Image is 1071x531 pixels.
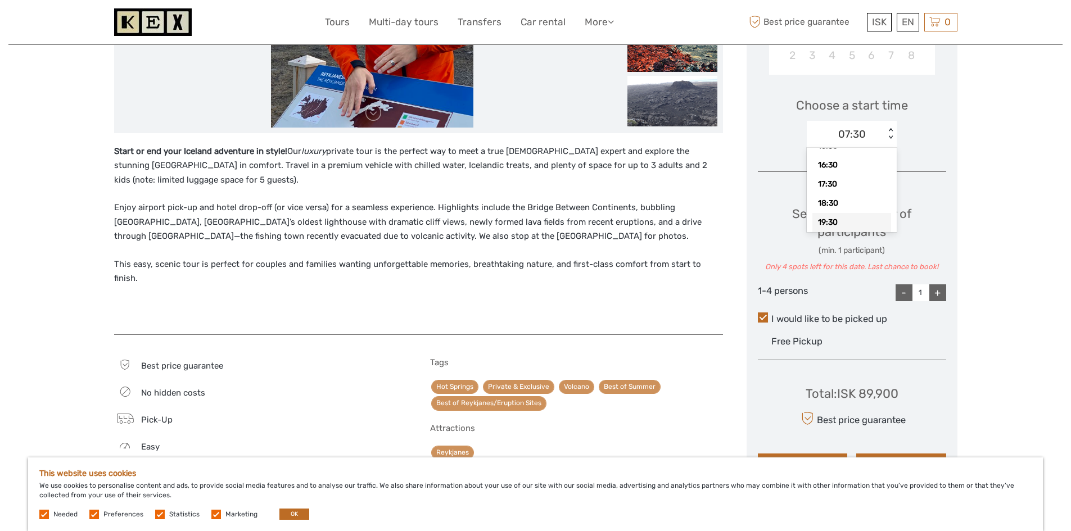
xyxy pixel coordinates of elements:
[747,13,864,31] span: Best price guarantee
[812,156,891,175] div: 16:30
[758,205,946,273] div: Select the number of participants
[862,46,882,65] div: Choose Thursday, November 6th, 2025
[521,14,566,30] a: Car rental
[798,409,905,428] div: Best price guarantee
[758,262,946,273] div: Only 4 spots left for this date. Last chance to book!
[483,380,554,394] a: Private & Exclusive
[169,510,200,519] label: Statistics
[28,457,1043,531] div: We use cookies to personalise content and ads, to provide social media features and to analyse ou...
[758,245,946,256] div: (min. 1 participant)
[882,46,901,65] div: Choose Friday, November 7th, 2025
[114,201,723,244] p: Enjoy airport pick-up and hotel drop-off (or vice versa) for a seamless experience. Highlights in...
[585,14,614,30] a: More
[430,423,723,433] h5: Attractions
[802,46,822,65] div: Choose Monday, November 3rd, 2025
[806,385,898,402] div: Total : ISK 89,900
[141,415,173,425] span: Pick-Up
[896,284,912,301] div: -
[758,312,946,326] label: I would like to be picked up
[325,14,350,30] a: Tours
[458,14,501,30] a: Transfers
[39,469,1032,478] h5: This website uses cookies
[430,357,723,367] h5: Tags
[771,336,823,347] span: Free Pickup
[599,380,661,394] a: Best of Summer
[114,144,723,188] p: Our private tour is the perfect way to meet a true [DEMOGRAPHIC_DATA] expert and explore the stun...
[842,46,861,65] div: Choose Wednesday, November 5th, 2025
[758,284,821,301] div: 1-4 persons
[943,16,952,28] span: 0
[758,453,848,473] button: ADD TO CART
[812,194,891,213] div: 18:30
[783,46,802,65] div: Choose Sunday, November 2nd, 2025
[901,46,921,65] div: Choose Saturday, November 8th, 2025
[872,16,887,28] span: ISK
[141,442,160,452] span: Easy
[114,257,723,286] p: This easy, scenic tour is perfect for couples and families wanting unforgettable memories, breath...
[431,396,546,410] a: Best of Reykjanes/Eruption Sites
[301,146,326,156] em: luxury
[114,146,287,156] strong: Start or end your Iceland adventure in style!
[627,76,717,126] img: 47017e1969c84e65a28cec3e9fb0a476_slider_thumbnail.png
[141,361,223,371] span: Best price guarantee
[103,510,143,519] label: Preferences
[856,453,946,473] button: EXPRESS CHECKOUT
[279,509,309,520] button: OK
[838,127,866,142] div: 07:30
[886,128,896,140] div: < >
[822,46,842,65] div: Choose Tuesday, November 4th, 2025
[627,21,717,72] img: 01813fc677504e41ad2e4a402bbd4882_slider_thumbnail.png
[431,446,474,460] a: Reykjanes
[897,13,919,31] div: EN
[225,510,257,519] label: Marketing
[53,510,78,519] label: Needed
[796,97,908,114] span: Choose a start time
[114,8,192,36] img: 1261-44dab5bb-39f8-40da-b0c2-4d9fce00897c_logo_small.jpg
[929,284,946,301] div: +
[812,213,891,232] div: 19:30
[141,388,205,398] span: No hidden costs
[369,14,439,30] a: Multi-day tours
[812,175,891,194] div: 17:30
[431,380,478,394] a: Hot Springs
[559,380,594,394] a: Volcano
